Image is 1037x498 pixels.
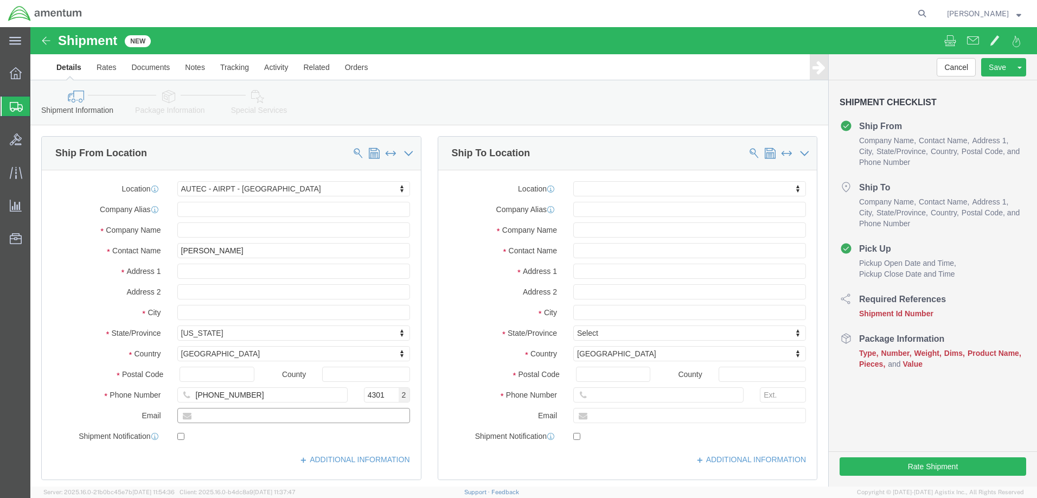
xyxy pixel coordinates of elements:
[8,5,82,22] img: logo
[491,489,519,495] a: Feedback
[180,489,296,495] span: Client: 2025.16.0-b4dc8a9
[857,488,1024,497] span: Copyright © [DATE]-[DATE] Agistix Inc., All Rights Reserved
[43,489,175,495] span: Server: 2025.16.0-21b0bc45e7b
[464,489,491,495] a: Support
[253,489,296,495] span: [DATE] 11:37:47
[132,489,175,495] span: [DATE] 11:54:36
[947,8,1009,20] span: Tiffany Orthaus
[946,7,1022,20] button: [PERSON_NAME]
[30,27,1037,487] iframe: FS Legacy Container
